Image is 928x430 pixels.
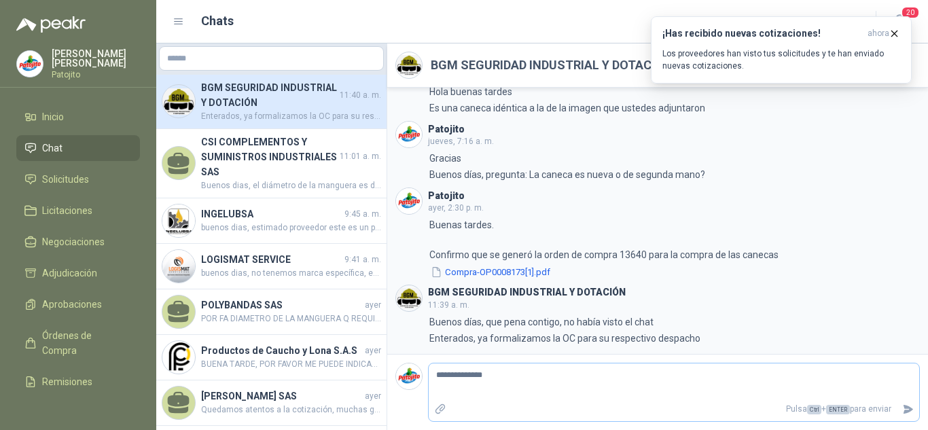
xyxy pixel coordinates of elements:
a: POLYBANDAS SASayerPOR FA DIAMETRO DE LA MANGUERA Q REQUIERE Y CUANTOS METROS NECESITA GRACIAS [156,289,387,335]
span: buenos dias, estimado proveedor este es un producto nuevo que vamos a implementar para utilizar e... [201,221,381,234]
a: Company LogoBGM SEGURIDAD INDUSTRIAL Y DOTACIÓN11:40 a. m.Enterados, ya formalizamos la OC para s... [156,75,387,129]
img: Company Logo [17,51,43,77]
img: Logo peakr [16,16,86,33]
img: Company Logo [396,363,422,389]
a: Chat [16,135,140,161]
h3: BGM SEGURIDAD INDUSTRIAL Y DOTACIÓN [428,289,626,296]
span: Chat [42,141,63,156]
img: Company Logo [396,52,422,78]
img: Company Logo [396,285,422,311]
span: Ctrl [807,405,821,414]
span: BUENA TARDE, POR FAVOR ME PUEDE INDICAR EL DIAMETRO INTERNO DE LA MANGUERA PARA PROCEDER A COTIZA... [201,358,381,371]
img: Company Logo [162,85,195,118]
span: ayer [365,299,381,312]
p: Buenos días, pregunta: La caneca es nueva o de segunda mano? [429,167,705,182]
img: Company Logo [396,122,422,147]
a: Company LogoINGELUBSA9:45 a. m.buenos dias, estimado proveedor este es un producto nuevo que vamo... [156,198,387,244]
a: Company LogoProductos de Caucho y Lona S.A.SayerBUENA TARDE, POR FAVOR ME PUEDE INDICAR EL DIAMET... [156,335,387,380]
h4: CSI COMPLEMENTOS Y SUMINISTROS INDUSTRIALES SAS [201,135,337,179]
img: Company Logo [396,188,422,214]
button: Compra-OP0008173[1].pdf [429,265,552,279]
p: Patojito [52,71,140,79]
h3: Patojito [428,192,465,200]
img: Company Logo [162,341,195,374]
span: 11:40 a. m. [340,89,381,102]
h3: ¡Has recibido nuevas cotizaciones! [662,28,862,39]
span: POR FA DIAMETRO DE LA MANGUERA Q REQUIERE Y CUANTOS METROS NECESITA GRACIAS [201,312,381,325]
p: Gracias [429,151,461,166]
span: Órdenes de Compra [42,328,127,358]
span: 11:39 a. m. [428,300,469,310]
span: ayer, 2:30 p. m. [428,203,484,213]
p: Es una caneca idéntica a la de la imagen que ustedes adjuntaron [429,101,705,115]
span: Enterados, ya formalizamos la OC para su respectivo despacho [201,110,381,123]
p: Buenos días, que pena contigo, no había visto el chat [429,315,654,329]
h4: LOGISMAT SERVICE [201,252,342,267]
span: Buenos dias, el diámetro de la manguera es de 8 pulgadas, quedo atenta, agradezco anexar la ficha... [201,179,381,192]
span: Inicio [42,109,64,124]
span: Quedamos atentos a la cotización, muchas gracias [201,404,381,416]
span: 9:45 a. m. [344,208,381,221]
span: ayer [365,390,381,403]
a: Órdenes de Compra [16,323,140,363]
span: ayer [365,344,381,357]
p: Hola buenas tardes [429,84,512,99]
a: Remisiones [16,369,140,395]
p: [PERSON_NAME] [PERSON_NAME] [52,49,140,68]
h4: POLYBANDAS SAS [201,298,362,312]
a: Solicitudes [16,166,140,192]
h2: BGM SEGURIDAD INDUSTRIAL Y DOTACIÓN [431,56,673,75]
h3: Patojito [428,126,465,133]
span: 20 [901,6,920,19]
h4: BGM SEGURIDAD INDUSTRIAL Y DOTACIÓN [201,80,337,110]
button: 20 [887,10,912,34]
h4: Productos de Caucho y Lona S.A.S [201,343,362,358]
h4: INGELUBSA [201,207,342,221]
h1: Chats [201,12,234,31]
a: Adjudicación [16,260,140,286]
span: ENTER [826,405,850,414]
img: Company Logo [162,250,195,283]
a: Licitaciones [16,198,140,223]
span: Adjudicación [42,266,97,281]
span: buenos dias, no tenemos marca específica, es importante que ustedes especifiquen la marca que man... [201,267,381,280]
h4: [PERSON_NAME] SAS [201,389,362,404]
span: Solicitudes [42,172,89,187]
a: Aprobaciones [16,291,140,317]
label: Adjuntar archivos [429,397,452,421]
span: jueves, 7:16 a. m. [428,137,494,146]
img: Company Logo [162,204,195,237]
span: 11:01 a. m. [340,150,381,163]
a: Negociaciones [16,229,140,255]
span: Aprobaciones [42,297,102,312]
a: [PERSON_NAME] SASayerQuedamos atentos a la cotización, muchas gracias [156,380,387,426]
a: Company LogoLOGISMAT SERVICE9:41 a. m.buenos dias, no tenemos marca específica, es importante que... [156,244,387,289]
span: Remisiones [42,374,92,389]
p: Los proveedores han visto tus solicitudes y te han enviado nuevas cotizaciones. [662,48,900,72]
p: Enterados, ya formalizamos la OC para su respectivo despacho [429,331,700,346]
span: 9:41 a. m. [344,253,381,266]
p: Buenas tardes. Confirmo que se generó la orden de compra 13640 para la compra de las canecas [429,217,779,262]
button: ¡Has recibido nuevas cotizaciones!ahora Los proveedores han visto tus solicitudes y te han enviad... [651,16,912,84]
a: Inicio [16,104,140,130]
span: Negociaciones [42,234,105,249]
p: Pulsa + para enviar [452,397,897,421]
a: CSI COMPLEMENTOS Y SUMINISTROS INDUSTRIALES SAS11:01 a. m.Buenos dias, el diámetro de la manguera... [156,129,387,198]
button: Enviar [897,397,919,421]
span: Licitaciones [42,203,92,218]
span: ahora [868,28,889,39]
